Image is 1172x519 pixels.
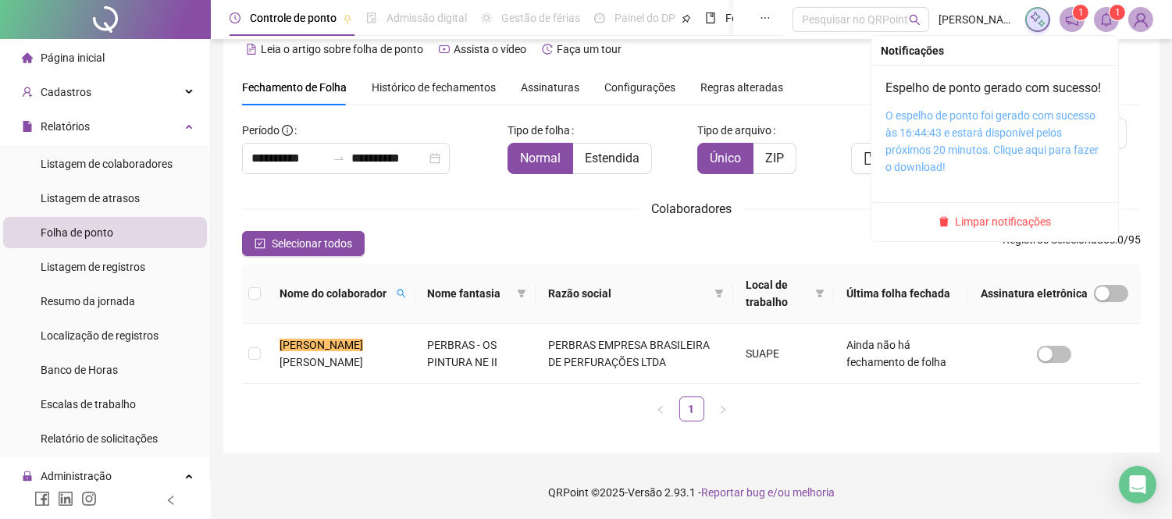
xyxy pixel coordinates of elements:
[542,44,553,55] span: history
[41,329,159,342] span: Localização de registros
[387,12,467,24] span: Admissão digital
[1078,7,1084,18] span: 1
[41,120,90,133] span: Relatórios
[1003,231,1141,256] span: : 0 / 95
[594,12,605,23] span: dashboard
[585,151,639,165] span: Estendida
[701,486,835,499] span: Reportar bug e/ou melhoria
[760,12,771,23] span: ellipsis
[280,285,390,302] span: Nome do colaborador
[628,486,662,499] span: Versão
[508,122,570,139] span: Tipo de folha
[746,276,809,311] span: Local de trabalho
[725,12,825,24] span: Folha de pagamento
[501,12,580,24] span: Gestão de férias
[939,216,949,227] span: delete
[1065,12,1079,27] span: notification
[22,52,33,63] span: home
[1119,466,1156,503] div: Open Intercom Messenger
[242,231,365,256] button: Selecionar todos
[250,12,337,24] span: Controle de ponto
[1115,7,1120,18] span: 1
[909,14,921,26] span: search
[343,14,352,23] span: pushpin
[536,324,733,384] td: PERBRAS EMPRESA BRASILEIRA DE PERFURAÇÕES LTDA
[394,282,409,305] span: search
[428,285,511,302] span: Nome fantasia
[651,201,732,216] span: Colaboradores
[815,289,825,298] span: filter
[1029,11,1046,28] img: sparkle-icon.fc2bf0ac1784a2077858766a79e2daf3.svg
[514,282,529,305] span: filter
[41,470,112,482] span: Administração
[1073,5,1088,20] sup: 1
[372,81,496,94] span: Histórico de fechamentos
[41,398,136,411] span: Escalas de trabalho
[41,52,105,64] span: Página inicial
[246,44,257,55] span: file-text
[679,396,704,421] li: 1
[656,405,665,414] span: left
[166,495,176,506] span: left
[711,396,736,421] li: Próxima página
[81,491,97,507] span: instagram
[41,261,145,273] span: Listagem de registros
[481,12,492,23] span: sun
[41,432,158,445] span: Relatório de solicitações
[733,324,834,384] td: SUAPE
[272,235,352,252] span: Selecionar todos
[812,273,828,314] span: filter
[34,491,50,507] span: facebook
[230,12,240,23] span: clock-circle
[648,396,673,421] li: Página anterior
[846,339,946,368] span: Ainda não há fechamento de folha
[280,356,363,368] span: [PERSON_NAME]
[397,289,406,298] span: search
[718,405,728,414] span: right
[517,289,526,298] span: filter
[282,125,293,136] span: info-circle
[242,124,280,137] span: Período
[682,14,691,23] span: pushpin
[454,43,526,55] span: Assista o vídeo
[255,238,265,249] span: check-square
[261,43,423,55] span: Leia o artigo sobre folha de ponto
[520,151,561,165] span: Normal
[981,285,1088,302] span: Assinatura eletrônica
[932,212,1058,231] button: Limpar notificações
[521,82,579,93] span: Assinaturas
[765,151,784,165] span: ZIP
[22,121,33,132] span: file
[1099,12,1113,27] span: bell
[41,192,140,204] span: Listagem de atrasos
[604,82,675,93] span: Configurações
[333,152,345,165] span: to
[956,213,1052,230] span: Limpar notificações
[1129,8,1152,31] img: 85049
[333,152,345,165] span: swap-right
[697,122,771,139] span: Tipo de arquivo
[280,339,363,351] mark: [PERSON_NAME]
[939,11,1016,28] span: [PERSON_NAME] - Perbras
[41,86,91,98] span: Cadastros
[548,285,708,302] span: Razão social
[557,43,622,55] span: Faça um tour
[710,151,741,165] span: Único
[714,289,724,298] span: filter
[614,12,675,24] span: Painel do DP
[711,396,736,421] button: right
[58,491,73,507] span: linkedin
[834,264,968,324] th: Última folha fechada
[648,396,673,421] button: left
[864,152,876,165] span: file
[41,295,135,307] span: Resumo da jornada
[885,80,1101,95] a: Espelho de ponto gerado com sucesso!
[22,87,33,98] span: user-add
[366,12,377,23] span: file-done
[41,158,173,170] span: Listagem de colaboradores
[700,82,783,93] span: Regras alteradas
[22,471,33,482] span: lock
[415,324,536,384] td: PERBRAS - OS PINTURA NE II
[41,226,113,239] span: Folha de ponto
[1110,5,1125,20] sup: 1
